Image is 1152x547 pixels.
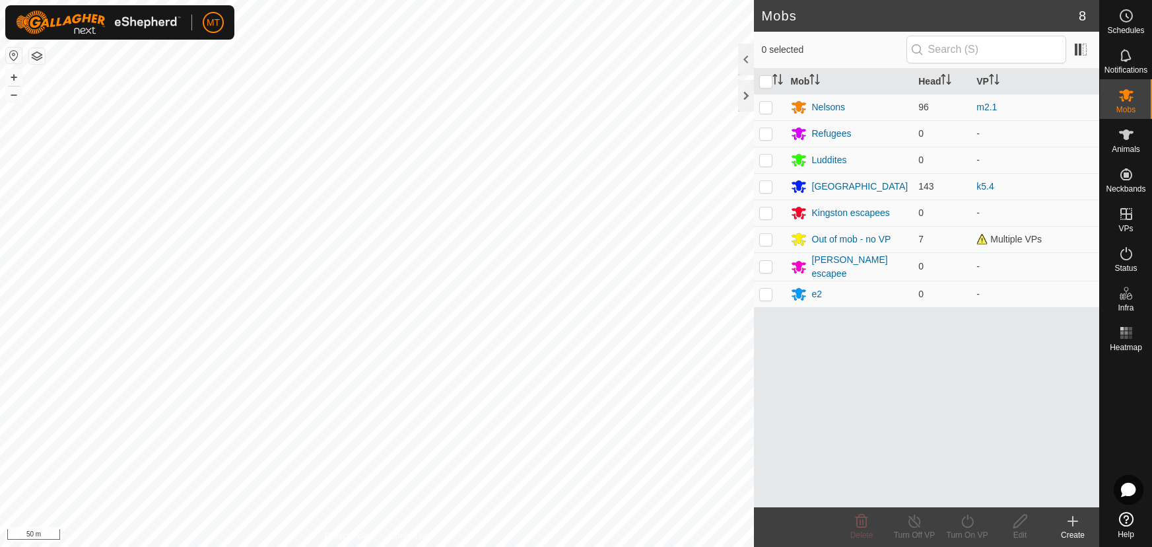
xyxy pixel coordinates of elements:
[1110,344,1142,351] span: Heatmap
[906,36,1066,63] input: Search (S)
[6,48,22,63] button: Reset Map
[971,281,1099,307] td: -
[918,234,924,244] span: 7
[1100,507,1152,544] a: Help
[888,529,941,541] div: Turn Off VP
[16,11,181,34] img: Gallagher Logo
[29,48,45,64] button: Map Layers
[994,529,1046,541] div: Edit
[786,69,914,94] th: Mob
[918,261,924,272] span: 0
[812,253,908,281] div: [PERSON_NAME] escapee
[812,206,890,220] div: Kingston escapees
[1106,185,1145,193] span: Neckbands
[1046,529,1099,541] div: Create
[812,180,908,194] div: [GEOGRAPHIC_DATA]
[762,8,1079,24] h2: Mobs
[1079,6,1086,26] span: 8
[762,43,906,57] span: 0 selected
[772,76,783,87] p-sorticon: Activate to sort
[976,234,1042,244] span: Multiple VPs
[1116,106,1135,114] span: Mobs
[325,530,374,542] a: Privacy Policy
[812,100,846,114] div: Nelsons
[1107,26,1144,34] span: Schedules
[971,200,1099,226] td: -
[6,69,22,85] button: +
[913,69,971,94] th: Head
[812,127,852,141] div: Refugees
[850,530,873,540] span: Delete
[976,181,994,192] a: k5.4
[918,155,924,165] span: 0
[918,128,924,139] span: 0
[1114,264,1137,272] span: Status
[1104,66,1147,74] span: Notifications
[971,147,1099,173] td: -
[971,69,1099,94] th: VP
[207,16,220,30] span: MT
[6,87,22,102] button: –
[1112,145,1140,153] span: Animals
[918,207,924,218] span: 0
[812,153,847,167] div: Luddites
[989,76,1000,87] p-sorticon: Activate to sort
[941,76,951,87] p-sorticon: Activate to sort
[918,289,924,299] span: 0
[918,181,933,192] span: 143
[941,529,994,541] div: Turn On VP
[812,233,891,246] div: Out of mob - no VP
[812,287,823,301] div: e2
[1118,304,1134,312] span: Infra
[971,120,1099,147] td: -
[390,530,428,542] a: Contact Us
[1118,530,1134,538] span: Help
[809,76,820,87] p-sorticon: Activate to sort
[1118,225,1133,233] span: VPs
[918,102,929,112] span: 96
[971,252,1099,281] td: -
[976,102,997,112] a: m2.1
